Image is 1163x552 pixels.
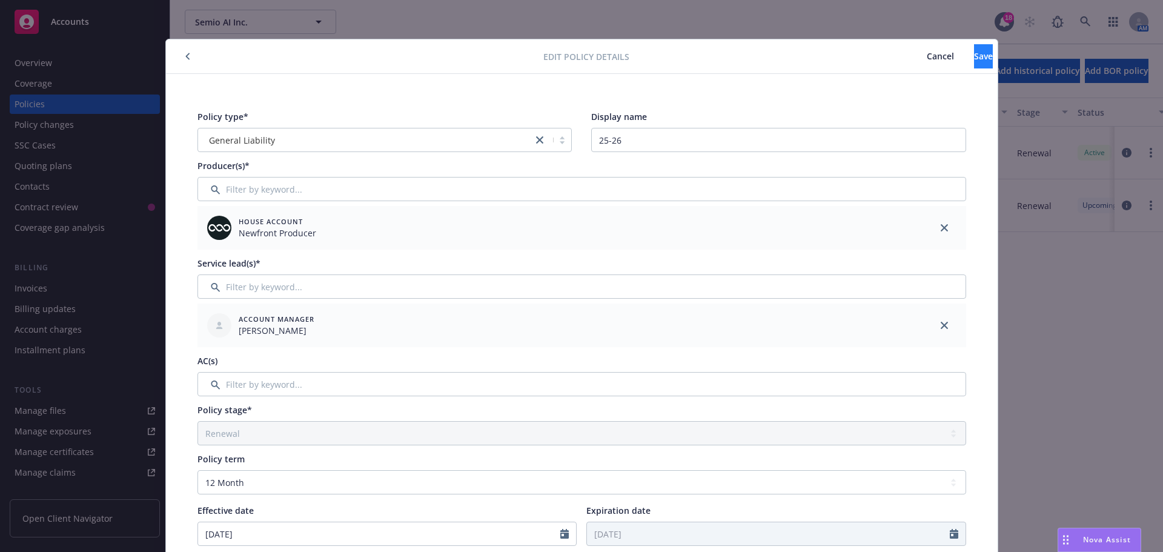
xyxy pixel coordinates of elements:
span: Policy stage* [197,404,252,416]
input: MM/DD/YYYY [198,522,561,545]
svg: Calendar [950,529,958,539]
span: Producer(s)* [197,160,250,171]
span: Cancel [927,50,954,62]
a: close [937,221,952,235]
span: Policy term [197,453,245,465]
button: Cancel [907,44,974,68]
span: Policy type* [197,111,248,122]
svg: Calendar [560,529,569,539]
div: Drag to move [1058,528,1073,551]
span: Newfront Producer [239,227,316,239]
a: close [937,318,952,333]
input: Filter by keyword... [197,274,966,299]
a: close [532,133,547,147]
input: Filter by keyword... [197,177,966,201]
img: employee photo [207,216,231,240]
span: Display name [591,111,647,122]
button: Nova Assist [1058,528,1141,552]
input: MM/DD/YYYY [587,522,950,545]
span: General Liability [209,134,275,147]
span: House Account [239,216,316,227]
span: Edit policy details [543,50,629,63]
span: Expiration date [586,505,651,516]
span: Nova Assist [1083,534,1131,545]
span: General Liability [204,134,527,147]
span: Save [974,50,993,62]
span: AC(s) [197,355,217,367]
span: Account Manager [239,314,314,324]
span: Service lead(s)* [197,258,260,269]
span: Effective date [197,505,254,516]
button: Save [974,44,993,68]
input: Filter by keyword... [197,372,966,396]
span: [PERSON_NAME] [239,324,314,337]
